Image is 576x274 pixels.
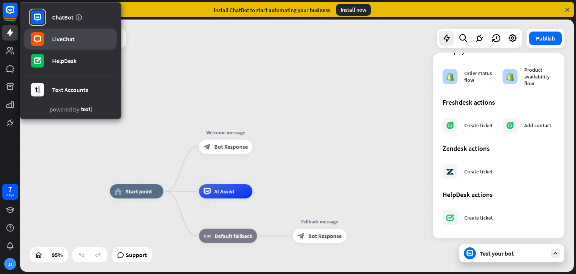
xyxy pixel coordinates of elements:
[298,232,305,239] i: block_bot_response
[204,232,211,239] i: block_fallback
[524,66,555,87] div: Product availability flow
[193,129,258,136] div: Welcome message
[480,250,547,257] div: Test your bot
[529,32,562,45] button: Publish
[8,186,12,193] div: 7
[214,6,330,14] div: Install ChatBot to start automating your business
[524,122,551,129] div: Add contact
[6,193,14,198] div: days
[442,190,555,199] div: HelpDesk actions
[114,188,122,195] i: home_2
[214,188,234,195] span: AI Assist
[464,70,495,83] div: Order status flow
[214,232,252,239] span: Default fallback
[4,258,16,270] div: JJ
[214,143,247,150] span: Bot Response
[464,168,493,175] div: Create ticket
[442,144,555,153] div: Zendesk actions
[2,184,18,200] a: 7 days
[126,188,152,195] span: Start point
[308,232,342,239] span: Bot Response
[336,4,371,16] div: Install now
[464,214,493,221] div: Create ticket
[288,218,352,225] div: Fallback message
[6,3,28,26] button: Open LiveChat chat widget
[204,143,211,150] i: block_bot_response
[442,98,555,107] div: Freshdesk actions
[464,122,493,129] div: Create ticket
[49,249,65,261] div: 95%
[126,249,147,261] span: Support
